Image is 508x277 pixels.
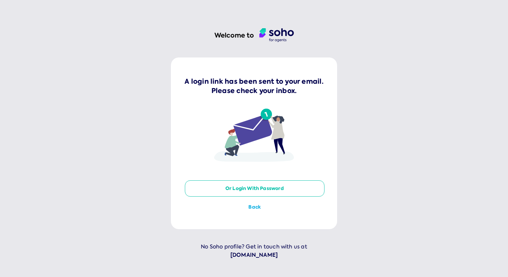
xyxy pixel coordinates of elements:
img: link [214,109,294,162]
a: [DOMAIN_NAME] [171,251,337,259]
button: Back [185,199,324,215]
p: No Soho profile? Get in touch with us at [171,242,337,259]
img: agent logo [259,28,294,42]
p: A login link has been sent to your email. Please check your inbox. [184,77,324,95]
button: or login with password [185,180,324,197]
h1: Welcome to [214,31,254,40]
